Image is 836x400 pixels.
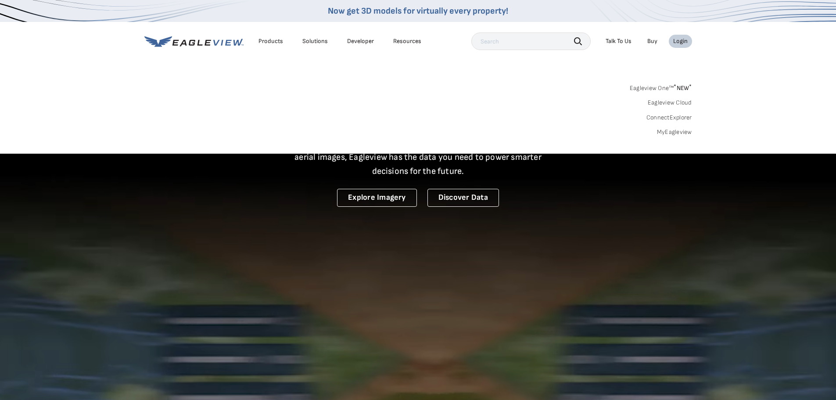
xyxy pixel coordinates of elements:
[606,37,631,45] div: Talk To Us
[647,37,657,45] a: Buy
[393,37,421,45] div: Resources
[347,37,374,45] a: Developer
[630,82,692,92] a: Eagleview One™*NEW*
[427,189,499,207] a: Discover Data
[337,189,417,207] a: Explore Imagery
[646,114,692,122] a: ConnectExplorer
[673,37,688,45] div: Login
[674,84,692,92] span: NEW
[284,136,553,178] p: A new era starts here. Built on more than 3.5 billion high-resolution aerial images, Eagleview ha...
[258,37,283,45] div: Products
[657,128,692,136] a: MyEagleview
[328,6,508,16] a: Now get 3D models for virtually every property!
[648,99,692,107] a: Eagleview Cloud
[302,37,328,45] div: Solutions
[471,32,591,50] input: Search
